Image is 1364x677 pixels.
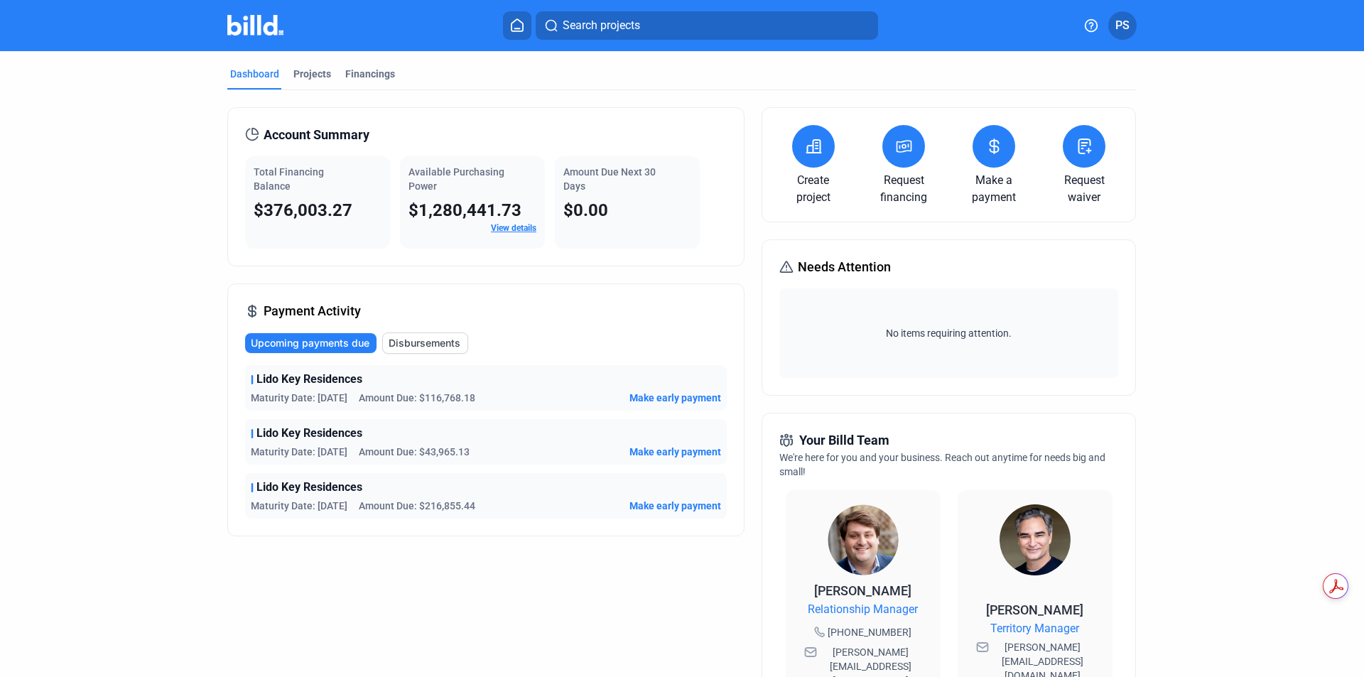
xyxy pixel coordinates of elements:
[1115,17,1130,34] span: PS
[785,326,1112,340] span: No items requiring attention.
[264,125,369,145] span: Account Summary
[251,499,347,513] span: Maturity Date: [DATE]
[960,172,1028,206] a: Make a payment
[563,17,640,34] span: Search projects
[254,200,352,220] span: $376,003.27
[1108,11,1137,40] button: PS
[779,452,1105,477] span: We're here for you and your business. Reach out anytime for needs big and small!
[870,172,938,206] a: Request financing
[254,166,324,192] span: Total Financing Balance
[251,336,369,350] span: Upcoming payments due
[256,479,362,496] span: Lido Key Residences
[359,391,475,405] span: Amount Due: $116,768.18
[1000,504,1071,575] img: Territory Manager
[359,445,470,459] span: Amount Due: $43,965.13
[629,499,721,513] button: Make early payment
[563,166,656,192] span: Amount Due Next 30 Days
[986,602,1083,617] span: [PERSON_NAME]
[798,257,891,277] span: Needs Attention
[629,391,721,405] button: Make early payment
[408,200,521,220] span: $1,280,441.73
[814,583,911,598] span: [PERSON_NAME]
[251,445,347,459] span: Maturity Date: [DATE]
[779,172,847,206] a: Create project
[256,371,362,388] span: Lido Key Residences
[491,223,536,233] a: View details
[408,166,504,192] span: Available Purchasing Power
[359,499,475,513] span: Amount Due: $216,855.44
[293,67,331,81] div: Projects
[382,332,468,354] button: Disbursements
[990,620,1079,637] span: Territory Manager
[227,15,283,36] img: Billd Company Logo
[799,430,889,450] span: Your Billd Team
[345,67,395,81] div: Financings
[563,200,608,220] span: $0.00
[629,445,721,459] button: Make early payment
[1051,172,1118,206] a: Request waiver
[808,601,918,618] span: Relationship Manager
[828,625,911,639] span: [PHONE_NUMBER]
[828,504,899,575] img: Relationship Manager
[251,391,347,405] span: Maturity Date: [DATE]
[389,336,460,350] span: Disbursements
[256,425,362,442] span: Lido Key Residences
[536,11,878,40] button: Search projects
[264,301,361,321] span: Payment Activity
[230,67,279,81] div: Dashboard
[245,333,377,353] button: Upcoming payments due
